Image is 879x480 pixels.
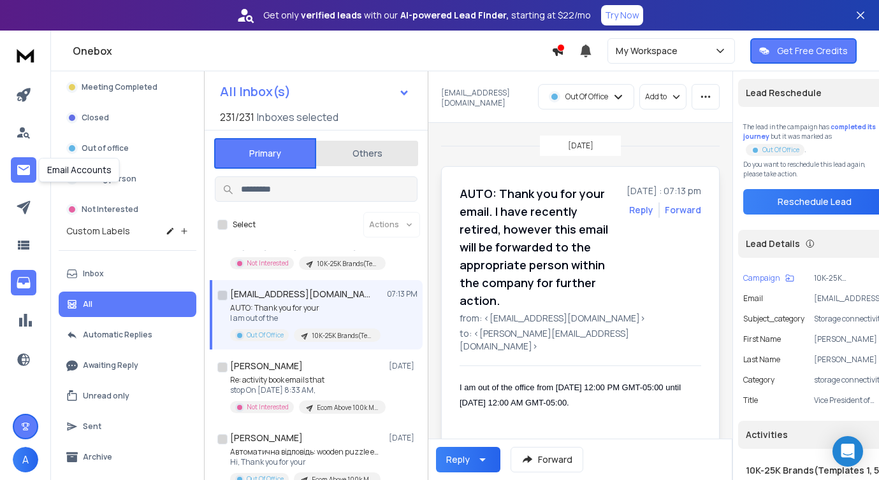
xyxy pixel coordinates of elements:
[59,74,196,100] button: Meeting Completed
[389,433,418,443] p: [DATE]
[59,261,196,286] button: Inbox
[230,313,381,323] p: I am out of the
[220,85,291,98] h1: All Inbox(s)
[777,45,848,57] p: Get Free Credits
[83,421,101,432] p: Sent
[59,322,196,348] button: Automatic Replies
[746,237,800,250] p: Lead Details
[214,138,316,169] button: Primary
[59,444,196,470] button: Archive
[257,109,338,125] h3: Inboxes selected
[645,92,667,102] p: Add to
[743,334,781,344] p: First Name
[82,113,109,123] p: Closed
[312,331,373,341] p: 10K-25K Brands(Templates 1, 5)
[59,383,196,409] button: Unread only
[511,447,583,472] button: Forward
[446,453,470,466] div: Reply
[400,9,509,22] strong: AI-powered Lead Finder,
[627,185,701,197] p: [DATE] : 07:13 pm
[743,314,804,324] p: subject_category
[460,312,701,325] p: from: <[EMAIL_ADDRESS][DOMAIN_NAME]>
[743,293,763,304] p: Email
[743,355,780,365] p: Last Name
[73,43,551,59] h1: Onebox
[743,122,876,141] span: completed its journey
[389,361,418,371] p: [DATE]
[317,403,378,413] p: Ecom Above 100k Message 1
[601,5,643,25] button: Try Now
[743,395,758,406] p: title
[230,457,383,467] p: Hi, Thank you for your
[743,273,780,283] p: Campaign
[616,45,683,57] p: My Workspace
[210,79,420,104] button: All Inbox(s)
[13,43,38,67] img: logo
[230,375,383,385] p: Re: activity book emails that
[387,289,418,299] p: 07:13 PM
[230,432,303,444] h1: [PERSON_NAME]
[436,447,500,472] button: Reply
[82,143,129,153] p: Out of office
[83,330,152,340] p: Automatic Replies
[59,292,196,317] button: All
[82,82,157,92] p: Meeting Completed
[83,452,112,462] p: Archive
[59,166,196,192] button: Wrong person
[605,9,639,22] p: Try Now
[13,447,38,472] button: A
[230,360,303,372] h1: [PERSON_NAME]
[460,327,701,353] p: to: <[PERSON_NAME][EMAIL_ADDRESS][DOMAIN_NAME]>
[82,204,138,215] p: Not Interested
[59,136,196,161] button: Out of office
[230,303,381,313] p: AUTO: Thank you for your
[220,109,254,125] span: 231 / 231
[316,139,418,167] button: Others
[247,258,289,268] p: Not Interested
[301,9,361,22] strong: verified leads
[317,259,378,269] p: 10K-25K Brands(Templates 1, 5)
[743,375,774,385] p: category
[230,288,370,300] h1: [EMAIL_ADDRESS][DOMAIN_NAME]
[59,105,196,131] button: Closed
[247,330,284,340] p: Out Of Office
[750,38,857,64] button: Get Free Credits
[568,141,593,151] p: [DATE]
[230,385,383,395] p: stop On [DATE] 8:33 AM,
[746,87,822,99] p: Lead Reschedule
[247,402,289,412] p: Not Interested
[59,353,196,378] button: Awaiting Reply
[230,447,383,457] p: Автоматична відповідь: wooden puzzle emails
[233,220,256,230] label: Select
[39,158,120,182] div: Email Accounts
[743,273,794,283] button: Campaign
[263,9,591,22] p: Get only with our starting at $22/mo
[66,225,130,237] h3: Custom Labels
[460,383,683,407] font: I am out of the office from [DATE] 12:00 PM GMT-05:00 until [DATE] 12:00 AM GMT-05:00.
[832,436,863,467] div: Open Intercom Messenger
[629,204,653,216] button: Reply
[83,360,138,371] p: Awaiting Reply
[83,299,92,309] p: All
[59,197,196,222] button: Not Interested
[565,92,608,102] p: Out Of Office
[83,269,104,279] p: Inbox
[665,204,701,216] div: Forward
[762,145,799,155] p: Out Of Office
[460,185,619,309] h1: AUTO: Thank you for your email. I have recently retired, however this email will be forwarded to ...
[441,88,530,108] p: [EMAIL_ADDRESS][DOMAIN_NAME]
[83,391,129,401] p: Unread only
[59,414,196,439] button: Sent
